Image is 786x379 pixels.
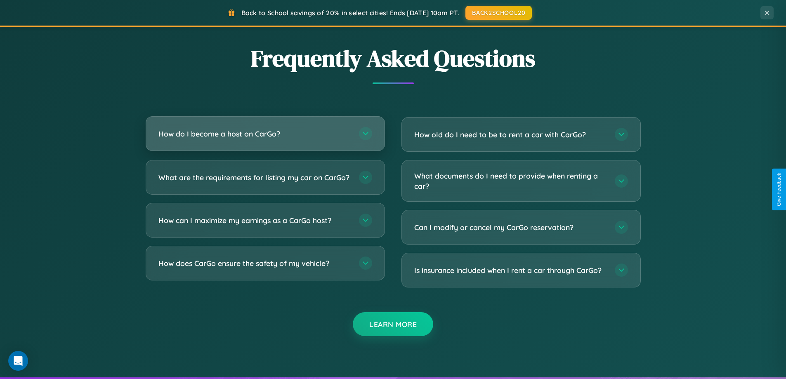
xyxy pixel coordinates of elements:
[158,215,351,226] h3: How can I maximize my earnings as a CarGo host?
[414,171,607,191] h3: What documents do I need to provide when renting a car?
[414,222,607,233] h3: Can I modify or cancel my CarGo reservation?
[465,6,532,20] button: BACK2SCHOOL20
[414,265,607,275] h3: Is insurance included when I rent a car through CarGo?
[776,173,782,206] div: Give Feedback
[146,42,641,74] h2: Frequently Asked Questions
[241,9,459,17] span: Back to School savings of 20% in select cities! Ends [DATE] 10am PT.
[414,129,607,140] h3: How old do I need to be to rent a car with CarGo?
[8,351,28,371] div: Open Intercom Messenger
[158,172,351,183] h3: What are the requirements for listing my car on CarGo?
[158,258,351,268] h3: How does CarGo ensure the safety of my vehicle?
[158,129,351,139] h3: How do I become a host on CarGo?
[353,312,433,336] button: Learn More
